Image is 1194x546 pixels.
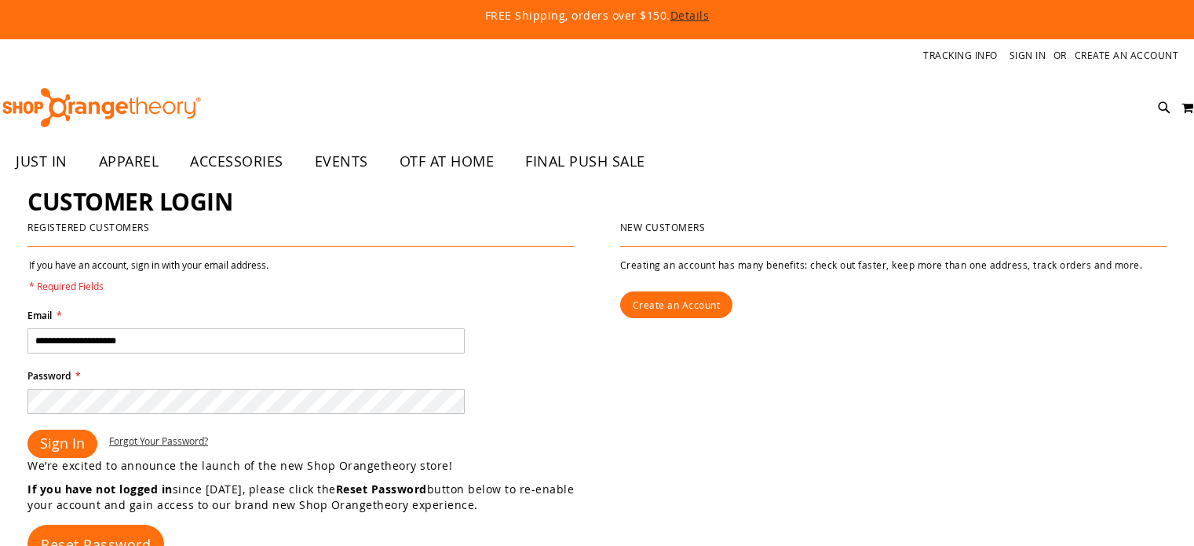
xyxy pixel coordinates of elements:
[27,258,270,293] legend: If you have an account, sign in with your email address.
[670,8,710,23] a: Details
[126,8,1068,24] p: FREE Shipping, orders over $150.
[315,144,368,179] span: EVENTS
[620,258,1167,272] p: Creating an account has many benefits: check out faster, keep more than one address, track orders...
[190,144,283,179] span: ACCESSORIES
[16,144,68,179] span: JUST IN
[29,280,268,293] span: * Required Fields
[509,144,661,180] a: FINAL PUSH SALE
[620,221,706,233] strong: New Customers
[27,430,97,458] button: Sign In
[27,221,149,233] strong: Registered Customers
[400,144,495,179] span: OTF AT HOME
[299,144,384,180] a: EVENTS
[27,369,71,383] span: Password
[174,144,299,180] a: ACCESSORIES
[27,482,597,513] p: since [DATE], please click the button below to re-enable your account and gain access to our bran...
[83,144,175,180] a: APPAREL
[525,144,645,179] span: FINAL PUSH SALE
[27,185,232,218] span: Customer Login
[1010,49,1046,62] a: Sign In
[99,144,159,179] span: APPAREL
[40,434,85,453] span: Sign In
[384,144,510,180] a: OTF AT HOME
[336,482,427,497] strong: Reset Password
[620,291,733,318] a: Create an Account
[923,49,998,62] a: Tracking Info
[109,434,208,448] a: Forgot Your Password?
[27,458,597,474] p: We’re excited to announce the launch of the new Shop Orangetheory store!
[1075,49,1179,62] a: Create an Account
[633,299,721,311] span: Create an Account
[27,482,173,497] strong: If you have not logged in
[27,309,52,322] span: Email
